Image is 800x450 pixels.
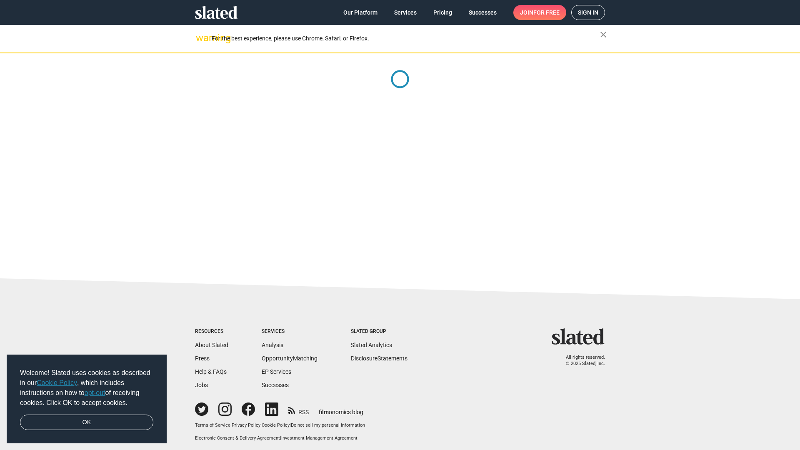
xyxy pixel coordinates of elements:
[319,409,329,415] span: film
[280,435,281,441] span: |
[351,328,407,335] div: Slated Group
[387,5,423,20] a: Services
[262,355,317,362] a: OpportunityMatching
[196,33,206,43] mat-icon: warning
[195,328,228,335] div: Resources
[20,368,153,408] span: Welcome! Slated uses cookies as described in our , which includes instructions on how to of recei...
[262,368,291,375] a: EP Services
[232,422,260,428] a: Privacy Policy
[557,355,605,367] p: All rights reserved. © 2025 Slated, Inc.
[262,382,289,388] a: Successes
[343,5,377,20] span: Our Platform
[578,5,598,20] span: Sign in
[260,422,262,428] span: |
[337,5,384,20] a: Our Platform
[571,5,605,20] a: Sign in
[195,355,210,362] a: Press
[513,5,566,20] a: Joinfor free
[462,5,503,20] a: Successes
[195,368,227,375] a: Help & FAQs
[288,403,309,416] a: RSS
[469,5,497,20] span: Successes
[85,389,105,396] a: opt-out
[394,5,417,20] span: Services
[520,5,560,20] span: Join
[7,355,167,444] div: cookieconsent
[598,30,608,40] mat-icon: close
[533,5,560,20] span: for free
[351,342,392,348] a: Slated Analytics
[262,342,283,348] a: Analysis
[290,422,291,428] span: |
[427,5,459,20] a: Pricing
[195,422,230,428] a: Terms of Service
[291,422,365,429] button: Do not sell my personal information
[262,422,290,428] a: Cookie Policy
[195,342,228,348] a: About Slated
[230,422,232,428] span: |
[20,415,153,430] a: dismiss cookie message
[37,379,77,386] a: Cookie Policy
[281,435,357,441] a: Investment Management Agreement
[195,382,208,388] a: Jobs
[351,355,407,362] a: DisclosureStatements
[212,33,600,44] div: For the best experience, please use Chrome, Safari, or Firefox.
[433,5,452,20] span: Pricing
[319,402,363,416] a: filmonomics blog
[262,328,317,335] div: Services
[195,435,280,441] a: Electronic Consent & Delivery Agreement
